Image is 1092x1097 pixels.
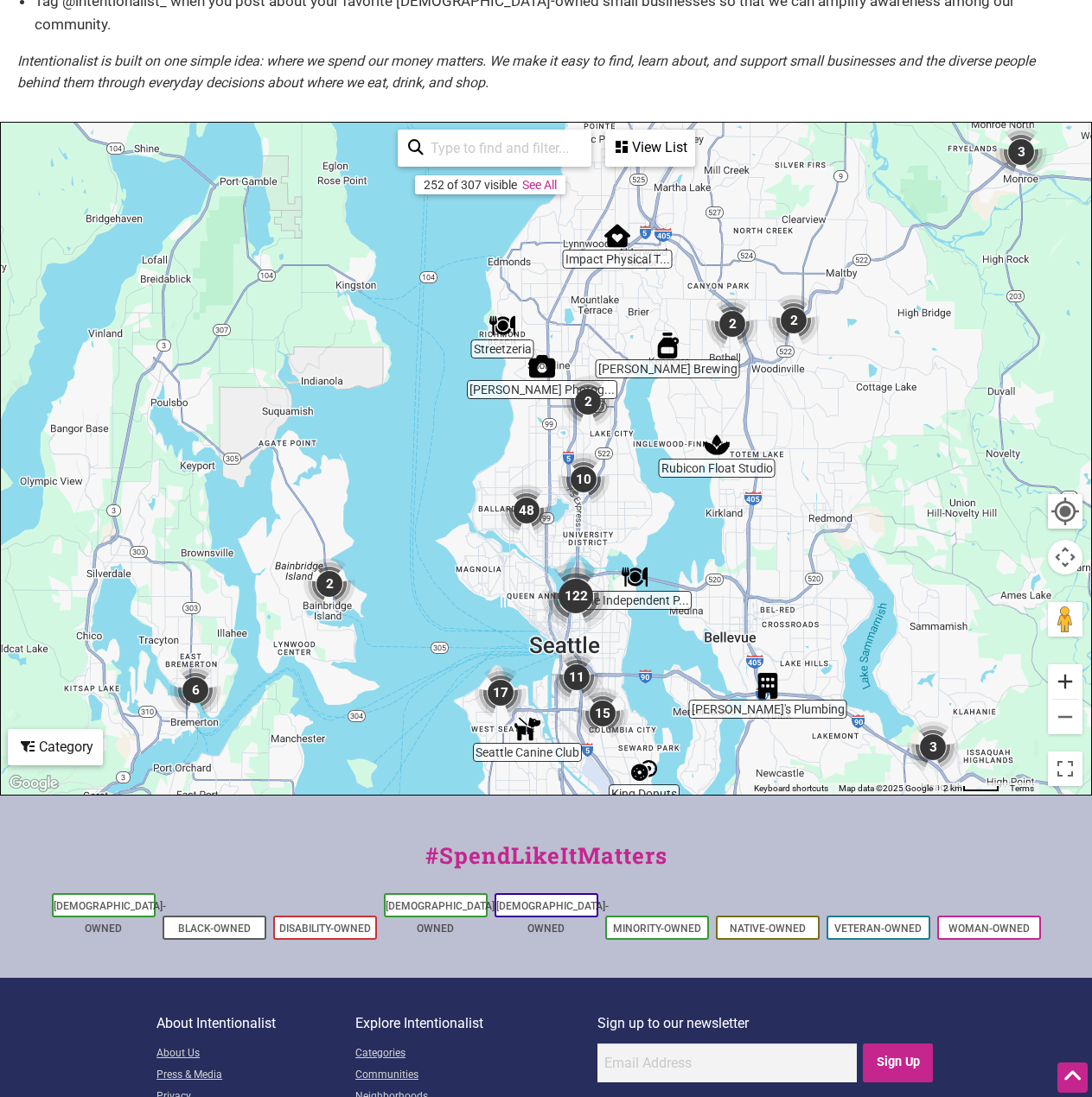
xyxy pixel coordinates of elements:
[522,346,562,386] div: Alec Mills Photography
[551,447,616,512] div: 10
[482,306,522,346] div: Streetzeria
[699,291,765,357] div: 2
[1048,540,1082,574] button: Map camera controls
[1048,700,1082,734] button: Zoom out
[355,1043,597,1065] a: Categories
[468,660,533,726] div: 17
[355,1012,597,1035] p: Explore Intentionalist
[597,216,637,256] div: Impact Physical Therapy
[761,288,827,353] div: 2
[900,714,966,780] div: 3
[754,783,828,795] button: Keyboard shortcuts
[697,425,737,465] div: Rubicon Float Studio
[178,923,251,935] a: Black-Owned
[8,729,103,765] div: Filter by category
[730,923,806,935] a: Native-Owned
[534,555,617,637] div: 122
[607,131,693,164] div: View List
[156,1065,355,1087] a: Press & Media
[648,326,687,365] div: Stoup Brewing
[948,923,1030,935] a: Woman-Owned
[943,783,962,793] span: 2 km
[398,130,591,167] div: Type to search and filter
[1010,783,1034,793] a: Terms (opens in new tab)
[156,1043,355,1065] a: About Us
[597,1043,857,1082] input: Email Address
[17,53,1035,92] em: Intentionalist is built on one simple idea: where we spend our money matters. We make it easy to ...
[570,681,635,746] div: 15
[615,557,655,597] div: The Independent Pizzeria
[496,900,609,935] a: [DEMOGRAPHIC_DATA]-Owned
[5,772,62,795] a: Open this area in Google Maps (opens a new window)
[156,1012,355,1035] p: About Intentionalist
[5,772,62,795] img: Google
[10,731,101,764] div: Category
[834,923,922,935] a: Veteran-Owned
[424,131,581,165] input: Type to find and filter...
[54,900,166,935] a: [DEMOGRAPHIC_DATA]-Owned
[1048,664,1082,699] button: Zoom in
[938,783,1005,795] button: Map Scale: 2 km per 39 pixels
[1048,494,1082,529] button: Your Location
[1048,602,1082,637] button: Drag Pegman onto the map to open Street View
[424,178,517,192] div: 252 of 307 visible
[748,666,788,706] div: Wezee's Plumbing
[605,130,695,167] div: See a list of the visible businesses
[555,369,621,434] div: 2
[839,783,933,793] span: Map data ©2025 Google
[624,751,664,790] div: King Donuts
[863,1043,933,1082] input: Sign Up
[613,923,701,935] a: Minority-Owned
[508,709,547,749] div: Seattle Canine Club
[355,1065,597,1087] a: Communities
[522,178,557,192] a: See All
[297,551,362,617] div: 2
[1057,1062,1088,1093] div: Scroll Back to Top
[386,900,498,935] a: [DEMOGRAPHIC_DATA]-Owned
[544,644,610,710] div: 11
[597,1012,936,1035] p: Sign up to our newsletter
[163,657,228,723] div: 6
[988,119,1054,185] div: 3
[1048,751,1083,787] button: Toggle fullscreen view
[279,923,371,935] a: Disability-Owned
[494,478,559,543] div: 48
